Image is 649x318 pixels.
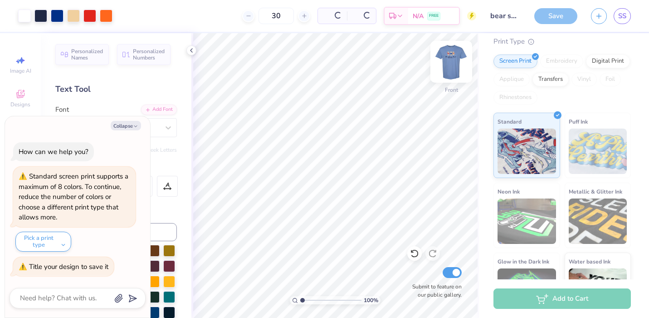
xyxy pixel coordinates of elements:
[364,296,378,304] span: 100 %
[55,83,177,95] div: Text Tool
[29,262,108,271] div: Title your design to save it
[141,104,177,115] div: Add Font
[413,11,424,21] span: N/A
[498,117,522,126] span: Standard
[498,257,549,266] span: Glow in the Dark Ink
[445,86,458,94] div: Front
[569,257,610,266] span: Water based Ink
[586,55,630,68] div: Digital Print
[15,232,71,252] button: Pick a print type
[600,73,621,86] div: Foil
[493,36,631,47] div: Print Type
[111,121,141,130] button: Collapse
[55,104,69,115] label: Font
[532,73,569,86] div: Transfers
[133,48,165,61] span: Personalized Numbers
[71,48,103,61] span: Personalized Names
[493,73,530,86] div: Applique
[407,283,462,299] label: Submit to feature on our public gallery.
[540,55,583,68] div: Embroidery
[19,172,128,222] div: Standard screen print supports a maximum of 8 colors. To continue, reduce the number of colors or...
[569,268,627,314] img: Water based Ink
[569,199,627,244] img: Metallic & Glitter Ink
[569,117,588,126] span: Puff Ink
[433,44,469,80] img: Front
[614,8,631,24] a: SS
[569,129,627,174] img: Puff Ink
[571,73,597,86] div: Vinyl
[493,91,537,104] div: Rhinestones
[569,187,622,196] span: Metallic & Glitter Ink
[618,11,626,21] span: SS
[498,129,556,174] img: Standard
[19,147,88,156] div: How can we help you?
[10,101,30,108] span: Designs
[498,199,556,244] img: Neon Ink
[10,67,31,75] span: Image AI
[493,55,537,68] div: Screen Print
[498,268,556,314] img: Glow in the Dark Ink
[483,7,527,25] input: Untitled Design
[259,8,294,24] input: – –
[429,13,439,19] span: FREE
[498,187,520,196] span: Neon Ink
